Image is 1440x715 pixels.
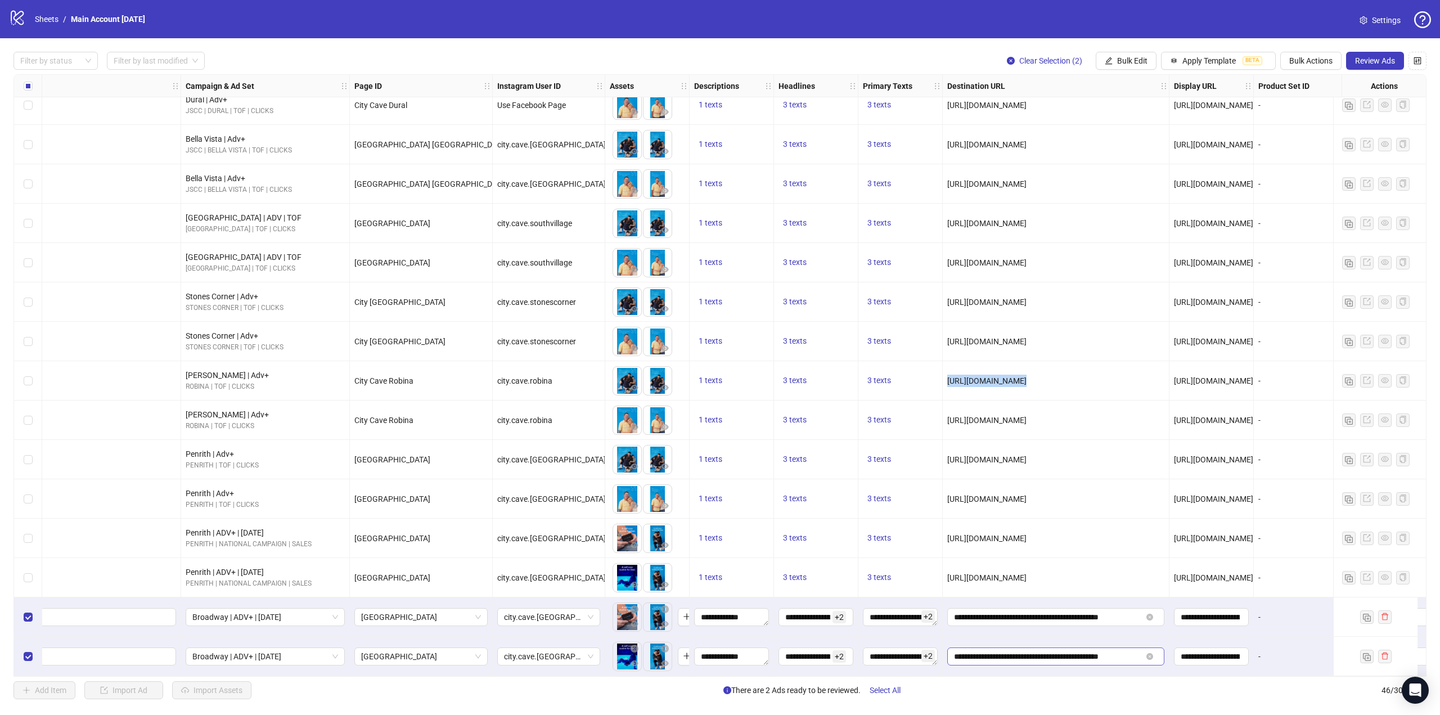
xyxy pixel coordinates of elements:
span: export [1363,416,1371,424]
button: Preview [658,145,672,159]
img: Asset 2 [643,564,672,592]
div: Asset 1 [613,642,641,671]
span: eye [661,344,669,352]
span: 1 texts [699,415,722,424]
span: City Cave Penrith [361,648,481,665]
span: 1 texts [699,218,722,227]
button: 3 texts [778,492,811,506]
span: 3 texts [867,140,891,149]
span: 3 texts [867,533,891,542]
button: 1 texts [694,335,727,348]
span: eye [661,502,669,510]
span: eye [1381,140,1389,148]
span: 3 texts [867,297,891,306]
button: Preview [628,224,641,237]
span: eye [1381,376,1389,384]
span: 1 texts [699,140,722,149]
div: Resize Headlines column [855,75,858,97]
div: Select row 43 [14,519,42,558]
button: 3 texts [863,335,895,348]
button: 1 texts [694,453,727,466]
button: Preview [658,381,672,395]
span: holder [680,82,688,90]
button: 1 texts [694,138,727,151]
span: 3 texts [783,218,807,227]
img: Asset 2 [643,367,672,395]
span: eye [631,462,638,470]
img: Asset 2 [643,446,672,474]
span: setting [1360,16,1367,24]
img: Asset 2 [643,249,672,277]
span: export [1363,455,1371,463]
span: + 2 [921,650,935,662]
span: eye [631,187,638,195]
button: Delete [658,603,672,617]
button: Preview [658,539,672,552]
div: Edit values [694,647,769,665]
span: eye [1381,416,1389,424]
span: 1 texts [699,179,722,188]
span: export [1363,337,1371,345]
button: Select All [861,681,910,699]
button: Bulk Edit [1096,52,1156,70]
button: 3 texts [778,374,811,388]
div: Resize Display URL column [1250,75,1253,97]
button: Preview [628,578,641,592]
button: Preview [658,106,672,119]
button: Delete [628,603,641,617]
span: 1 texts [699,455,722,464]
span: eye [661,266,669,273]
button: Preview [658,657,672,671]
img: Asset 2 [643,131,672,159]
button: Preview [658,421,672,434]
span: Review Ads [1355,56,1395,65]
img: Asset 2 [643,327,672,356]
button: 3 texts [863,413,895,427]
div: Edit values [778,608,853,626]
img: Asset 1 [613,327,641,356]
button: 1 texts [694,571,727,584]
span: eye [1381,337,1389,345]
button: 3 texts [778,453,811,466]
button: 1 texts [694,177,727,191]
button: 3 texts [778,532,811,545]
span: holder [1160,82,1168,90]
div: Select row 39 [14,361,42,401]
img: Asset 1 [613,209,641,237]
button: close-circle [1146,653,1153,660]
div: Edit values [778,647,853,665]
button: 1 texts [694,256,727,269]
span: Select All [870,686,901,695]
a: Main Account [DATE] [69,13,147,25]
span: 1 texts [699,533,722,542]
span: Bulk Actions [1289,56,1333,65]
img: Asset 2 [643,603,672,631]
button: Preview [658,460,672,474]
button: 3 texts [863,98,895,112]
img: Asset 1 [613,603,641,631]
a: Sheets [33,13,61,25]
button: 3 texts [778,335,811,348]
button: 1 texts [694,413,727,427]
button: 3 texts [863,571,895,584]
span: export [1363,179,1371,187]
span: holder [596,82,604,90]
span: 3 texts [867,494,891,503]
span: eye [661,187,669,195]
img: Asset 1 [613,288,641,316]
span: 3 texts [783,297,807,306]
span: 3 texts [867,415,891,424]
button: Preview [628,539,641,552]
button: 3 texts [778,571,811,584]
span: City Cave Penrith [361,609,481,626]
span: eye [661,462,669,470]
span: holder [857,82,865,90]
span: eye [1381,101,1389,109]
img: Asset 1 [613,446,641,474]
span: 3 texts [867,376,891,385]
span: 3 texts [867,573,891,582]
button: Preview [628,263,641,277]
div: Select row 38 [14,322,42,361]
span: + 2 [832,611,846,623]
div: Select row 46 [14,637,42,676]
